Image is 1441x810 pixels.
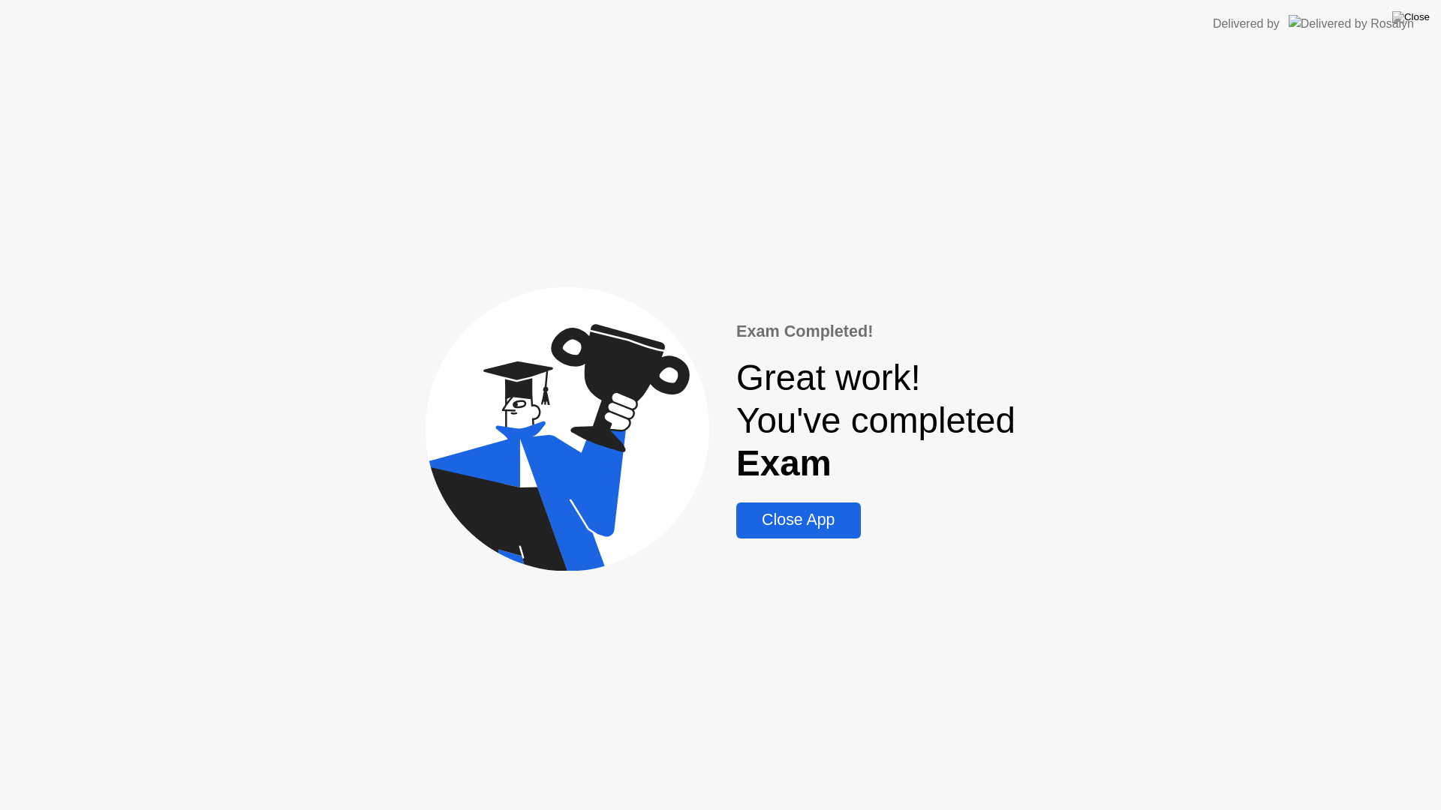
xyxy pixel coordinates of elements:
button: Close App [736,502,860,538]
div: Delivered by [1213,15,1280,33]
img: Close [1392,11,1430,23]
img: Delivered by Rosalyn [1289,15,1414,32]
div: Close App [741,511,856,529]
div: Great work! You've completed [736,356,1015,484]
b: Exam [736,443,832,483]
div: Exam Completed! [736,319,1015,343]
